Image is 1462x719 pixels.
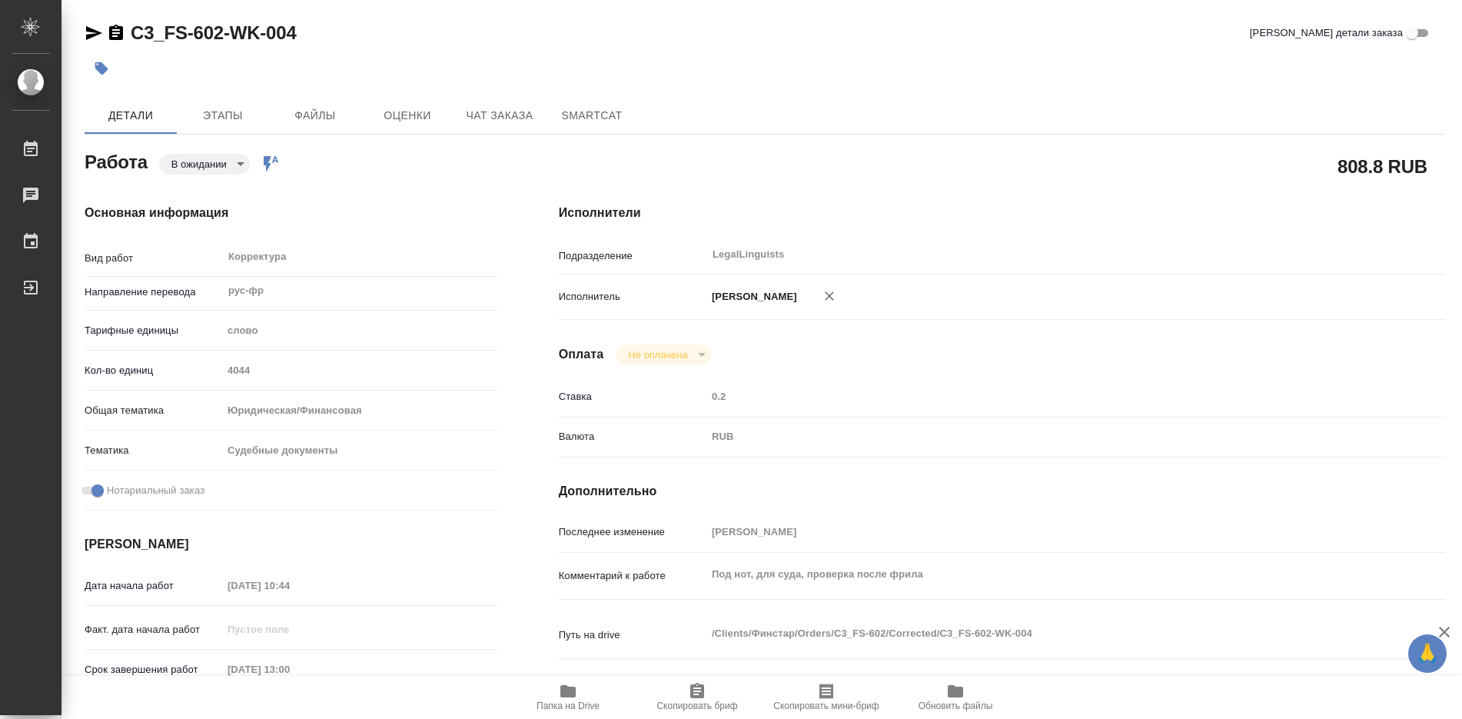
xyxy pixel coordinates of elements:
[222,658,357,681] input: Пустое поле
[559,248,706,264] p: Подразделение
[812,279,846,313] button: Удалить исполнителя
[891,676,1020,719] button: Обновить файлы
[186,106,260,125] span: Этапы
[159,154,250,175] div: В ожидании
[559,389,706,404] p: Ставка
[706,621,1371,647] textarea: /Clients/Финстар/Orders/C3_FS-602/Corrected/C3_FS-602-WK-004
[222,398,497,424] div: Юридическая/Финансовая
[107,24,125,42] button: Скопировать ссылку
[559,524,706,540] p: Последнее изменение
[1414,637,1440,670] span: 🙏
[107,483,204,498] span: Нотариальный заказ
[559,345,604,364] h4: Оплата
[278,106,352,125] span: Файлы
[1250,25,1403,41] span: [PERSON_NAME] детали заказа
[537,701,600,711] span: Папка на Drive
[85,24,103,42] button: Скопировать ссылку для ЯМессенджера
[555,106,629,125] span: SmartCat
[656,701,737,711] span: Скопировать бриф
[559,429,706,444] p: Валюта
[706,424,1371,450] div: RUB
[85,443,222,458] p: Тематика
[85,323,222,338] p: Тарифные единицы
[85,578,222,594] p: Дата начала работ
[94,106,168,125] span: Детали
[616,345,710,365] div: В ожидании
[167,158,231,171] button: В ожидании
[222,359,497,381] input: Пустое поле
[85,363,222,378] p: Кол-во единиц
[559,289,706,305] p: Исполнитель
[559,204,1445,222] h4: Исполнители
[370,106,444,125] span: Оценки
[463,106,537,125] span: Чат заказа
[1337,153,1427,179] h2: 808.8 RUB
[503,676,633,719] button: Папка на Drive
[633,676,762,719] button: Скопировать бриф
[222,618,357,641] input: Пустое поле
[559,568,706,584] p: Комментарий к работе
[559,482,1445,501] h4: Дополнительно
[85,204,497,222] h4: Основная информация
[706,385,1371,408] input: Пустое поле
[919,701,993,711] span: Обновить файлы
[706,561,1371,588] textarea: Под нот, для суда, проверка после фрила
[85,52,118,85] button: Добавить тэг
[773,701,879,711] span: Скопировать мини-бриф
[623,348,692,361] button: Не оплачена
[85,147,148,175] h2: Работа
[1408,634,1447,673] button: 🙏
[706,289,797,305] p: [PERSON_NAME]
[131,22,297,43] a: C3_FS-602-WK-004
[222,318,497,344] div: слово
[222,574,357,597] input: Пустое поле
[85,251,222,266] p: Вид работ
[762,676,891,719] button: Скопировать мини-бриф
[85,403,222,418] p: Общая тематика
[706,521,1371,543] input: Пустое поле
[85,662,222,677] p: Срок завершения работ
[85,535,497,554] h4: [PERSON_NAME]
[85,622,222,637] p: Факт. дата начала работ
[85,285,222,300] p: Направление перевода
[559,627,706,643] p: Путь на drive
[222,438,497,464] div: Судебные документы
